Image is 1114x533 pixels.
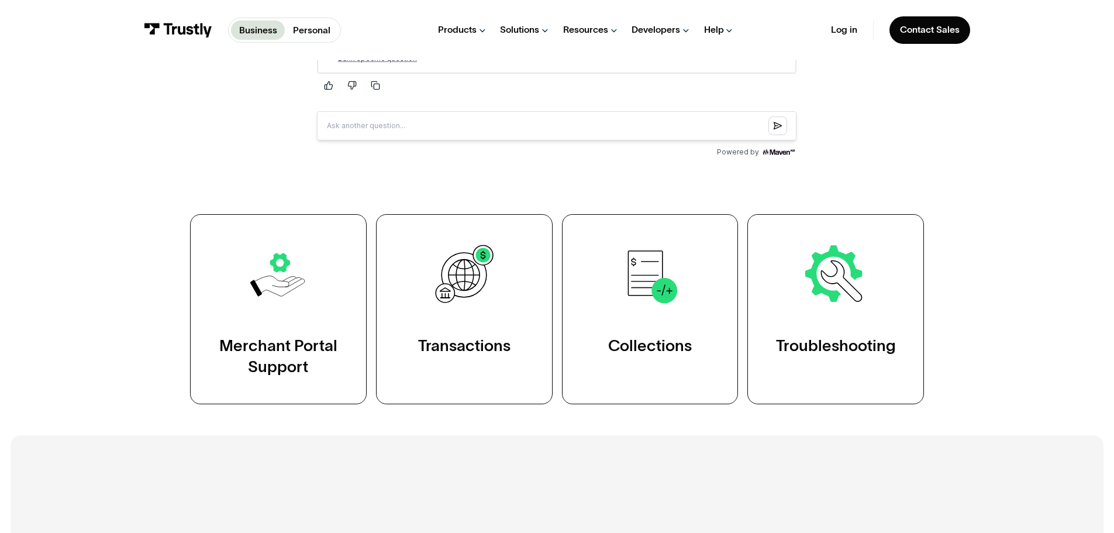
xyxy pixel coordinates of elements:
[18,47,481,57] p: For more details, you can review our article on .
[376,214,553,404] a: Transactions
[500,24,539,36] div: Solutions
[418,335,511,356] div: Transactions
[776,335,896,356] div: Troubleshooting
[175,47,231,56] a: Bank Availability
[409,329,451,338] span: Powered by
[284,202,340,211] a: Bank Availability
[831,24,857,36] a: Log in
[30,235,109,245] a: Bank specific question
[9,293,489,322] input: Question box
[18,175,481,194] p: If your bank is not listed in the merchant's app or portal, it may not currently be supported by ...
[18,221,481,231] div: Related links
[562,214,739,404] a: Collections
[563,24,608,36] div: Resources
[454,329,489,338] img: Maven AGI Logo
[18,20,481,39] p: To determine if JPMorgan is available for use with Trustly for your business, you should check th...
[704,24,724,36] div: Help
[379,138,474,147] p: What if my bank isn't listed?
[239,23,277,37] p: Business
[747,214,924,404] a: Troubleshooting
[632,24,680,36] div: Developers
[190,214,367,404] a: Merchant Portal Support
[608,335,692,356] div: Collections
[461,298,480,317] button: Submit question
[217,335,340,377] div: Merchant Portal Support
[231,20,285,40] a: Business
[144,23,212,37] img: Trustly Logo
[293,23,330,37] p: Personal
[438,24,477,36] div: Products
[30,80,109,90] a: Bank specific question
[18,202,481,212] p: To explore further options or confirm availability, you can review our article on .
[889,16,970,44] a: Contact Sales
[18,66,481,75] div: Related links
[900,24,960,36] div: Contact Sales
[285,20,338,40] a: Personal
